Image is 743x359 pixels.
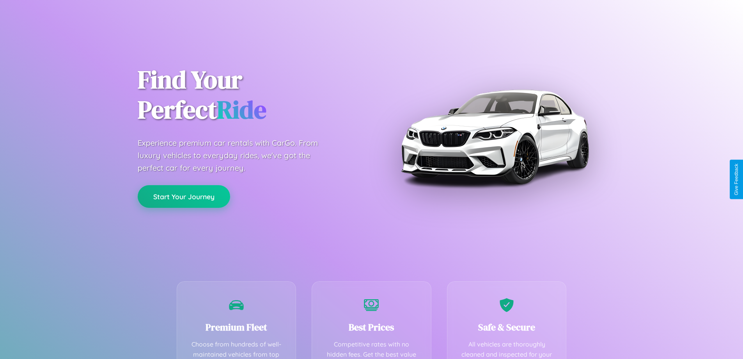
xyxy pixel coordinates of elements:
button: Start Your Journey [138,185,230,208]
h3: Best Prices [324,321,419,334]
p: Experience premium car rentals with CarGo. From luxury vehicles to everyday rides, we've got the ... [138,137,333,174]
img: Premium BMW car rental vehicle [397,39,592,234]
h3: Safe & Secure [459,321,555,334]
h1: Find Your Perfect [138,65,360,125]
h3: Premium Fleet [189,321,284,334]
span: Ride [217,93,266,127]
div: Give Feedback [734,164,739,195]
